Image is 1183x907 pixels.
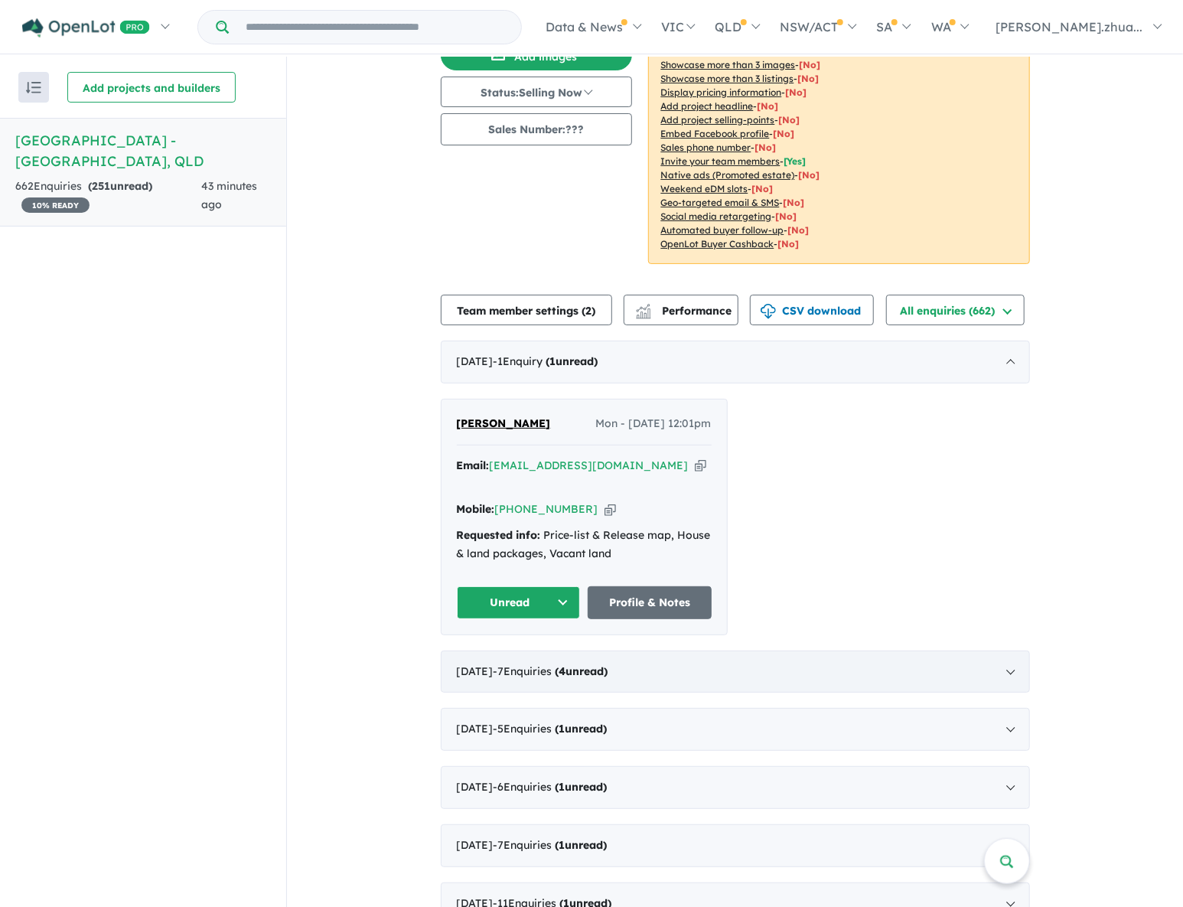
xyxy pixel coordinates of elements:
span: 1 [550,354,556,368]
span: 1 [559,722,565,736]
a: [PERSON_NAME] [457,415,551,433]
span: [ No ] [774,128,795,139]
div: [DATE] [441,651,1030,693]
span: 43 minutes ago [201,179,257,211]
span: - 5 Enquir ies [494,722,608,736]
span: [ No ] [798,73,820,84]
input: Try estate name, suburb, builder or developer [232,11,518,44]
strong: ( unread) [546,354,598,368]
span: [No] [776,210,797,222]
u: Invite your team members [661,155,781,167]
img: sort.svg [26,82,41,93]
button: Copy [695,458,706,474]
img: bar-chart.svg [636,308,651,318]
span: [PERSON_NAME] [457,416,551,430]
span: [ No ] [786,86,807,98]
span: - 6 Enquir ies [494,780,608,794]
span: [PERSON_NAME].zhua... [996,19,1142,34]
span: - 7 Enquir ies [494,838,608,852]
strong: Email: [457,458,490,472]
a: [EMAIL_ADDRESS][DOMAIN_NAME] [490,458,689,472]
span: 1 [559,780,565,794]
span: 1 [559,838,565,852]
a: [PHONE_NUMBER] [495,502,598,516]
u: Automated buyer follow-up [661,224,784,236]
span: [No] [788,224,810,236]
span: [ No ] [800,59,821,70]
img: line-chart.svg [636,304,650,312]
u: Showcase more than 3 images [661,59,796,70]
div: Price-list & Release map, House & land packages, Vacant land [457,527,712,563]
u: Geo-targeted email & SMS [661,197,780,208]
div: [DATE] [441,341,1030,383]
h5: [GEOGRAPHIC_DATA] - [GEOGRAPHIC_DATA] , QLD [15,130,271,171]
strong: Mobile: [457,502,495,516]
span: 251 [92,179,110,193]
img: download icon [761,304,776,319]
img: Openlot PRO Logo White [22,18,150,38]
u: Embed Facebook profile [661,128,770,139]
strong: ( unread) [556,722,608,736]
button: Copy [605,501,616,517]
strong: Requested info: [457,528,541,542]
span: Mon - [DATE] 12:01pm [596,415,712,433]
span: [ No ] [755,142,777,153]
button: Add projects and builders [67,72,236,103]
u: Weekend eDM slots [661,183,748,194]
span: [ Yes ] [784,155,807,167]
u: Display pricing information [661,86,782,98]
strong: ( unread) [88,179,152,193]
a: Profile & Notes [588,586,712,619]
u: Add project headline [661,100,754,112]
div: [DATE] [441,824,1030,867]
strong: ( unread) [556,664,608,678]
span: [No] [799,169,820,181]
span: - 1 Enquir y [494,354,598,368]
div: 662 Enquir ies [15,178,201,214]
span: [No] [778,238,800,250]
u: Social media retargeting [661,210,772,222]
button: Status:Selling Now [441,77,632,107]
u: Native ads (Promoted estate) [661,169,795,181]
u: Showcase more than 3 listings [661,73,794,84]
span: [ No ] [779,114,800,126]
button: Team member settings (2) [441,295,612,325]
button: Unread [457,586,581,619]
div: [DATE] [441,708,1030,751]
div: [DATE] [441,766,1030,809]
button: All enquiries (662) [886,295,1025,325]
u: Add project selling-points [661,114,775,126]
span: Performance [638,304,732,318]
button: Performance [624,295,738,325]
strong: ( unread) [556,838,608,852]
span: [No] [784,197,805,208]
button: Sales Number:??? [441,113,632,145]
span: 10 % READY [21,197,90,213]
button: CSV download [750,295,874,325]
span: 2 [585,304,591,318]
span: 4 [559,664,566,678]
u: OpenLot Buyer Cashback [661,238,774,250]
span: - 7 Enquir ies [494,664,608,678]
span: [ No ] [758,100,779,112]
span: [No] [752,183,774,194]
strong: ( unread) [556,780,608,794]
p: Your project is only comparing to other top-performing projects in your area: - - - - - - - - - -... [648,18,1030,264]
u: Sales phone number [661,142,751,153]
